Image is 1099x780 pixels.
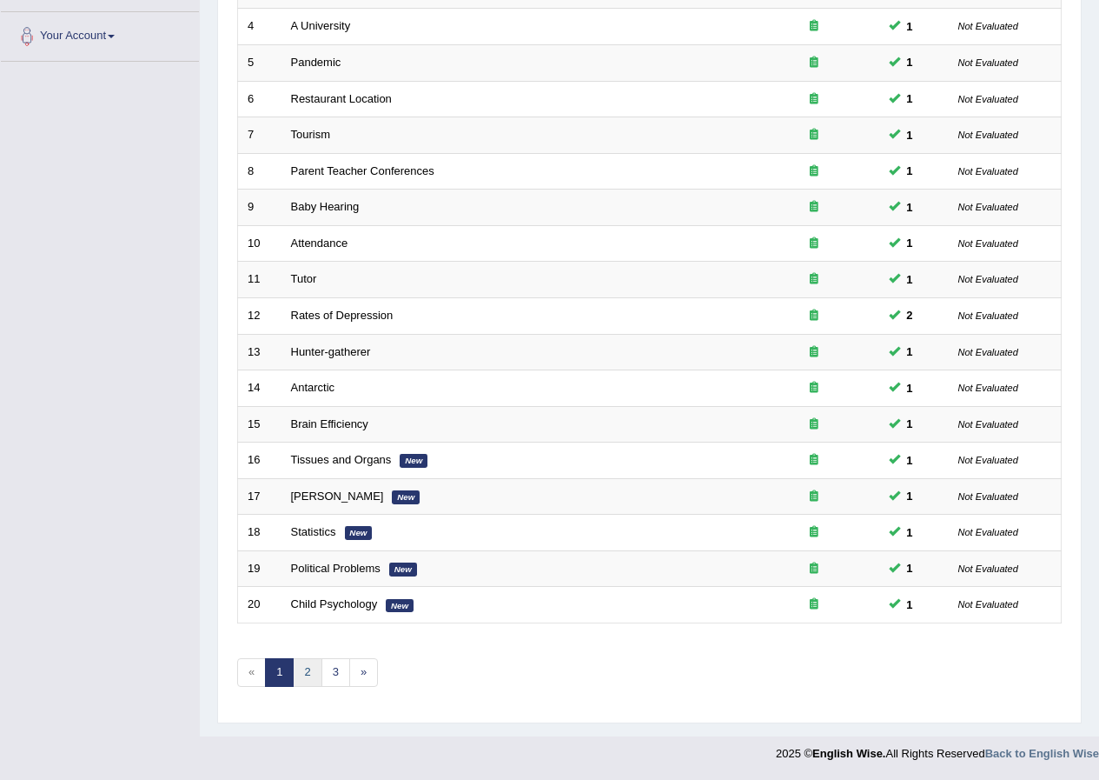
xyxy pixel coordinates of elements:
a: Statistics [291,525,336,538]
a: Attendance [291,237,348,250]
small: Not Evaluated [958,455,1018,465]
td: 9 [238,190,281,226]
span: You can still take this question [900,270,920,289]
small: Not Evaluated [958,238,1018,249]
a: Antarctic [291,381,335,394]
em: New [345,526,373,540]
td: 7 [238,117,281,154]
span: You can still take this question [900,126,920,144]
div: Exam occurring question [758,452,870,469]
a: Child Psychology [291,597,378,610]
td: 19 [238,550,281,587]
small: Not Evaluated [958,563,1018,574]
td: 14 [238,370,281,407]
small: Not Evaluated [958,57,1018,68]
div: Exam occurring question [758,199,870,216]
span: You can still take this question [900,162,920,180]
small: Not Evaluated [958,491,1018,502]
td: 8 [238,153,281,190]
div: Exam occurring question [758,91,870,108]
a: Pandemic [291,56,341,69]
strong: English Wise. [812,747,885,760]
td: 5 [238,45,281,82]
a: [PERSON_NAME] [291,490,384,503]
span: You can still take this question [900,559,920,577]
span: You can still take this question [900,17,920,36]
div: Exam occurring question [758,344,870,361]
a: Back to English Wise [985,747,1099,760]
div: Exam occurring question [758,597,870,613]
small: Not Evaluated [958,347,1018,357]
td: 13 [238,334,281,370]
div: Exam occurring question [758,417,870,433]
a: Brain Efficiency [291,417,368,430]
td: 10 [238,225,281,262]
a: Parent Teacher Conferences [291,164,434,177]
span: You can still take this question [900,343,920,361]
a: Restaurant Location [291,92,392,105]
a: Tutor [291,272,317,285]
div: Exam occurring question [758,163,870,180]
small: Not Evaluated [958,527,1018,537]
small: Not Evaluated [958,419,1018,430]
em: New [389,563,417,577]
small: Not Evaluated [958,202,1018,212]
a: Political Problems [291,562,381,575]
a: Tissues and Organs [291,453,392,466]
small: Not Evaluated [958,599,1018,610]
span: You can still take this question [900,451,920,470]
small: Not Evaluated [958,310,1018,321]
span: You can still take this question [900,523,920,542]
td: 20 [238,587,281,623]
a: Your Account [1,12,199,56]
span: You can still take this question [900,596,920,614]
td: 16 [238,443,281,479]
span: You can still take this question [900,306,920,324]
span: « [237,658,266,687]
span: You can still take this question [900,53,920,71]
span: You can still take this question [900,234,920,252]
a: 1 [265,658,294,687]
small: Not Evaluated [958,21,1018,31]
td: 11 [238,262,281,298]
div: Exam occurring question [758,308,870,324]
div: Exam occurring question [758,271,870,288]
span: You can still take this question [900,198,920,217]
div: Exam occurring question [758,524,870,541]
td: 4 [238,9,281,45]
a: Hunter-gatherer [291,345,371,358]
td: 17 [238,478,281,515]
div: Exam occurring question [758,18,870,35]
span: You can still take this question [900,487,920,505]
small: Not Evaluated [958,274,1018,284]
div: 2025 © All Rights Reserved [776,737,1099,762]
a: 2 [293,658,321,687]
td: 18 [238,515,281,551]
td: 6 [238,81,281,117]
td: 15 [238,406,281,443]
small: Not Evaluated [958,383,1018,393]
div: Exam occurring question [758,236,870,252]
em: New [392,490,420,504]
small: Not Evaluated [958,94,1018,104]
span: You can still take this question [900,90,920,108]
div: Exam occurring question [758,55,870,71]
a: A University [291,19,351,32]
div: Exam occurring question [758,489,870,505]
em: New [400,454,427,468]
span: You can still take this question [900,415,920,433]
div: Exam occurring question [758,380,870,397]
div: Exam occurring question [758,127,870,143]
a: » [349,658,378,687]
div: Exam occurring question [758,561,870,577]
a: Rates of Depression [291,309,394,322]
a: Baby Hearing [291,200,360,213]
small: Not Evaluated [958,130,1018,140]
span: You can still take this question [900,379,920,397]
td: 12 [238,297,281,334]
em: New [386,599,414,613]
small: Not Evaluated [958,166,1018,177]
a: Tourism [291,128,331,141]
a: 3 [321,658,350,687]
